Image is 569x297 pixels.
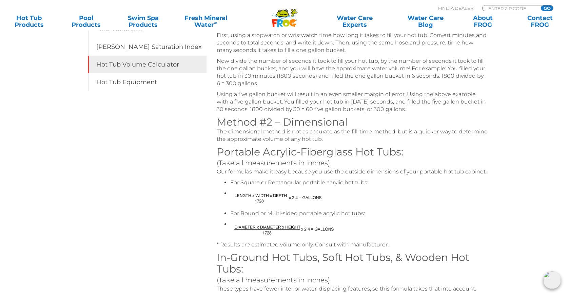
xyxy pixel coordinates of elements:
[217,116,488,128] h3: Method #2 – Dimensional
[217,128,488,143] p: The dimensional method is not as accurate as the fill-time method, but is a quicker way to determ...
[121,15,165,28] a: Swim SpaProducts
[217,57,488,87] p: Now divide the number of seconds it took to fill your hot tub, by the number of seconds it took t...
[217,146,488,158] h3: Portable Acrylic-Fiberglass Hot Tubs:
[88,56,207,73] a: Hot Tub Volume Calculator
[214,20,217,25] sup: ∞
[217,91,488,113] p: Using a five gallon bucket will result in an even smaller margin of error. Using the above exampl...
[217,275,488,285] div: (Take all measurements in inches)
[230,210,488,217] li: For Round or Multi-sided portable acrylic hot tubs:
[230,221,336,238] img: Formula for Volume of Round or Multi-sided portable acrylic hot tubs
[319,15,391,28] a: Water CareExperts
[404,15,448,28] a: Water CareBlog
[88,73,207,91] a: Hot Tub Equipment
[518,15,562,28] a: ContactFROG
[88,38,207,56] a: [PERSON_NAME] Saturation Index
[217,24,488,54] p: The most accurate way to determine the volume of a hot tub, without fancy equipment, is by fill t...
[217,285,488,293] p: These types have fewer interior water-displacing features, so this formula takes that into account.
[217,252,488,275] h3: In-Ground Hot Tubs, Soft Hot Tubs, & Wooden Hot Tubs:
[217,241,488,248] p: * Results are estimated volume only. Consult with manufacturer.
[230,190,324,206] img: Formula for Volume of Square or Rectangular portable acrylic hot tubs
[217,168,488,175] p: Our formulas make it easy because you use the outside dimensions of your portable hot tub cabinet.
[543,271,561,289] img: openIcon
[230,179,488,186] li: For Square or Rectangular portable acrylic hot tubs:
[460,15,505,28] a: AboutFROG
[541,5,553,11] input: GO
[7,15,51,28] a: Hot TubProducts
[178,15,234,28] a: Fresh MineralWater∞
[64,15,108,28] a: PoolProducts
[217,158,488,168] div: (Take all measurements in inches)
[488,5,533,11] input: Zip Code Form
[438,5,473,11] p: Find A Dealer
